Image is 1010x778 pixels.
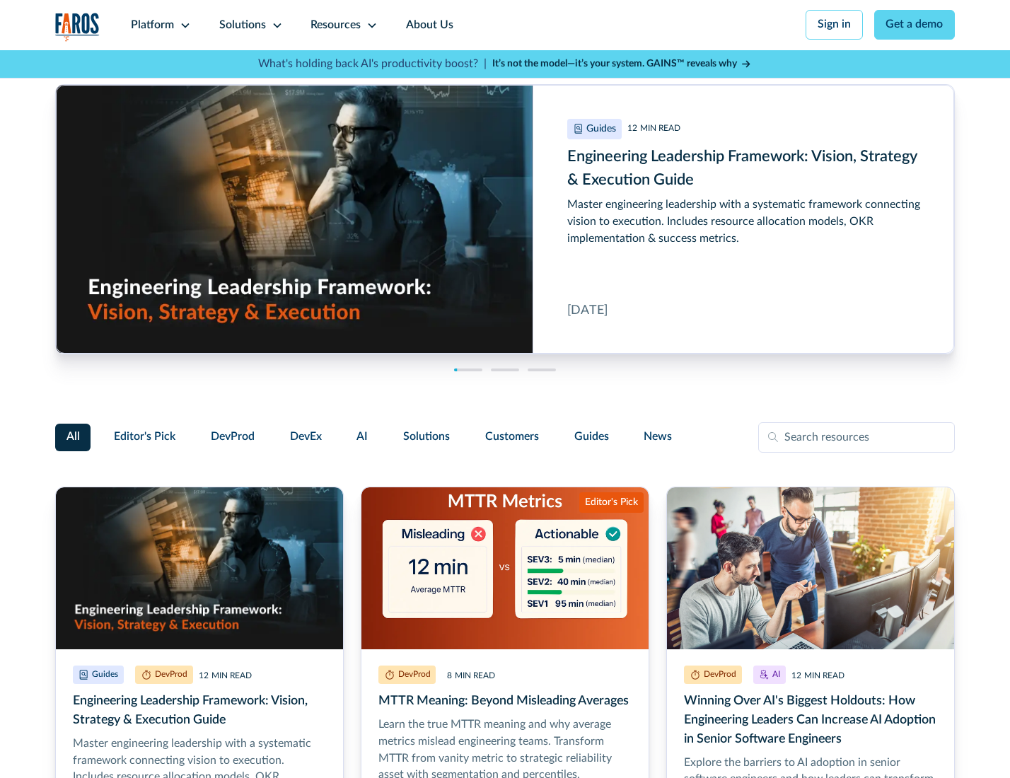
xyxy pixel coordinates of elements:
[219,17,266,34] div: Solutions
[56,85,955,354] a: Engineering Leadership Framework: Vision, Strategy & Execution Guide
[403,429,450,446] span: Solutions
[56,487,343,649] img: Realistic image of an engineering leader at work
[485,429,539,446] span: Customers
[131,17,174,34] div: Platform
[55,422,956,453] form: Filter Form
[874,10,956,40] a: Get a demo
[56,85,533,353] img: Realistic image of an engineering leader at work
[356,429,368,446] span: AI
[258,56,487,73] p: What's holding back AI's productivity boost? |
[644,429,672,446] span: News
[55,13,100,42] img: Logo of the analytics and reporting company Faros.
[667,487,954,649] img: two male senior software developers looking at computer screens in a busy office
[492,57,753,71] a: It’s not the model—it’s your system. GAINS™ reveals why
[56,85,955,354] div: cms-link
[361,487,649,649] img: Illustration of misleading vs. actionable MTTR metrics
[806,10,863,40] a: Sign in
[492,59,737,69] strong: It’s not the model—it’s your system. GAINS™ reveals why
[66,429,80,446] span: All
[211,429,255,446] span: DevProd
[310,17,361,34] div: Resources
[114,429,175,446] span: Editor's Pick
[55,13,100,42] a: home
[574,429,609,446] span: Guides
[758,422,955,453] input: Search resources
[290,429,322,446] span: DevEx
